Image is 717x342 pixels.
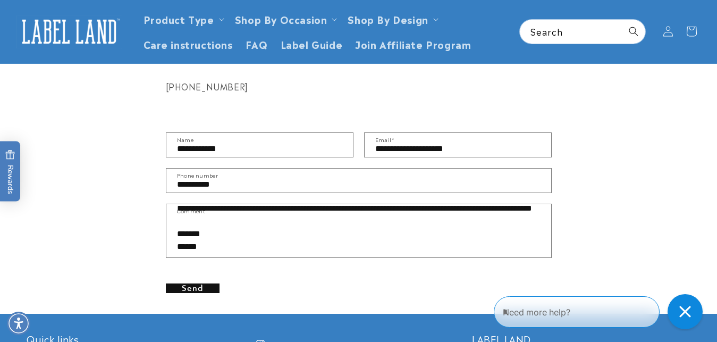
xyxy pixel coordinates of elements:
[274,31,349,56] a: Label Guide
[494,292,706,331] iframe: Gorgias Floating Chat
[355,38,471,50] span: Join Affiliate Program
[348,12,428,26] a: Shop By Design
[137,6,229,31] summary: Product Type
[229,6,342,31] summary: Shop By Occasion
[281,38,343,50] span: Label Guide
[246,38,268,50] span: FAQ
[144,12,214,26] a: Product Type
[144,38,233,50] span: Care instructions
[622,20,645,43] button: Search
[166,283,220,293] button: Send
[341,6,442,31] summary: Shop By Design
[16,15,122,48] img: Label Land
[12,11,126,52] a: Label Land
[239,31,274,56] a: FAQ
[7,312,30,335] div: Accessibility Menu
[137,31,239,56] a: Care instructions
[235,13,327,25] span: Shop By Occasion
[5,149,15,194] span: Rewards
[349,31,477,56] a: Join Affiliate Program
[166,79,552,94] div: [PHONE_NUMBER]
